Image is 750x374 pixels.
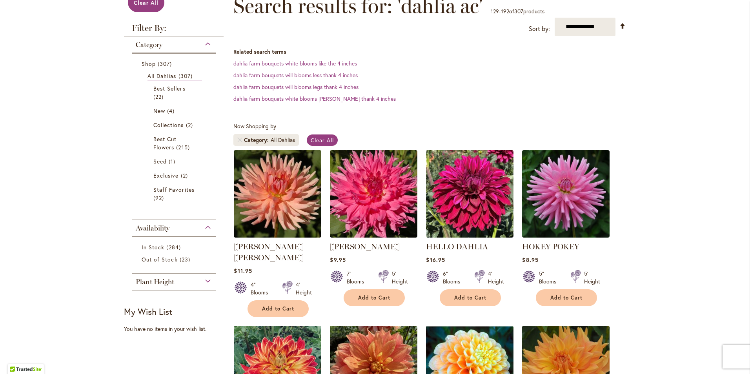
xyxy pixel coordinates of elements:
iframe: Launch Accessibility Center [6,346,28,368]
span: Add to Cart [262,305,294,312]
span: Collections [153,121,184,129]
a: dahlia farm bouquets will blooms legs thank 4 inches [233,83,359,91]
p: - of products [491,5,544,18]
a: Best Cut Flowers [153,135,196,151]
a: Shop [142,60,208,68]
span: 284 [166,243,182,251]
a: All Dahlias [147,72,202,80]
span: Availability [136,224,169,232]
a: dahlia farm bouquets will blooms less thank 4 inches [233,71,358,79]
a: HOKEY POKEY [522,232,610,239]
img: HEATHER MARIE [234,150,321,238]
span: Category [244,136,271,144]
span: Staff Favorites [153,186,195,193]
strong: Filter By: [124,24,224,36]
div: 4" Blooms [251,281,273,296]
a: [PERSON_NAME] [PERSON_NAME] [234,242,304,262]
a: Staff Favorites [153,185,196,202]
div: 4' Height [488,270,504,285]
span: 2 [186,121,195,129]
a: Hello Dahlia [426,232,513,239]
button: Add to Cart [536,289,597,306]
span: 23 [180,255,192,263]
span: Seed [153,158,167,165]
span: Add to Cart [550,294,583,301]
a: Clear All [307,134,338,146]
span: 192 [501,7,509,15]
span: Plant Height [136,278,174,286]
div: 4' Height [296,281,312,296]
dt: Related search terms [233,48,626,56]
a: HELLO DAHLIA [426,242,488,251]
a: Out of Stock 23 [142,255,208,263]
span: All Dahlias [147,72,177,80]
a: New [153,107,196,115]
div: 5' Height [584,270,600,285]
img: HOKEY POKEY [522,150,610,238]
span: In Stock [142,243,164,251]
span: Best Cut Flowers [153,135,177,151]
a: Seed [153,157,196,165]
span: $11.95 [234,267,252,274]
span: 2 [181,171,190,180]
span: 22 [153,93,166,101]
a: Best Sellers [153,84,196,101]
span: 307 [178,72,195,80]
a: dahlia farm bouquets white blooms [PERSON_NAME] thank 4 inches [233,95,396,102]
span: Clear All [311,136,334,144]
span: 307 [158,60,174,68]
span: Out of Stock [142,256,178,263]
div: 5' Height [392,270,408,285]
strong: My Wish List [124,306,172,317]
div: You have no items in your wish list. [124,325,229,333]
img: Hello Dahlia [426,150,513,238]
button: Add to Cart [248,300,309,317]
span: Now Shopping by [233,122,276,130]
a: Exclusive [153,171,196,180]
span: Category [136,40,162,49]
a: HOKEY POKEY [522,242,579,251]
span: New [153,107,165,114]
a: dahlia farm bouquets white blooms like the 4 inches [233,60,357,67]
span: Add to Cart [454,294,486,301]
span: 1 [169,157,177,165]
button: Add to Cart [344,289,405,306]
span: 92 [153,194,166,202]
a: Remove Category All Dahlias [237,138,242,142]
img: HELEN RICHMOND [330,150,417,238]
a: HELEN RICHMOND [330,232,417,239]
div: 7" Blooms [347,270,369,285]
span: Best Sellers [153,85,186,92]
a: HEATHER MARIE [234,232,321,239]
span: Shop [142,60,156,67]
label: Sort by: [529,22,550,36]
a: Collections [153,121,196,129]
div: 5" Blooms [539,270,561,285]
span: Exclusive [153,172,178,179]
a: [PERSON_NAME] [330,242,400,251]
div: 6" Blooms [443,270,465,285]
span: $16.95 [426,256,445,263]
span: 215 [176,143,191,151]
span: 4 [167,107,177,115]
a: In Stock 284 [142,243,208,251]
span: Add to Cart [358,294,390,301]
span: $8.95 [522,256,538,263]
button: Add to Cart [440,289,501,306]
span: $9.95 [330,256,346,263]
span: 307 [514,7,523,15]
div: All Dahlias [271,136,295,144]
span: 129 [491,7,499,15]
